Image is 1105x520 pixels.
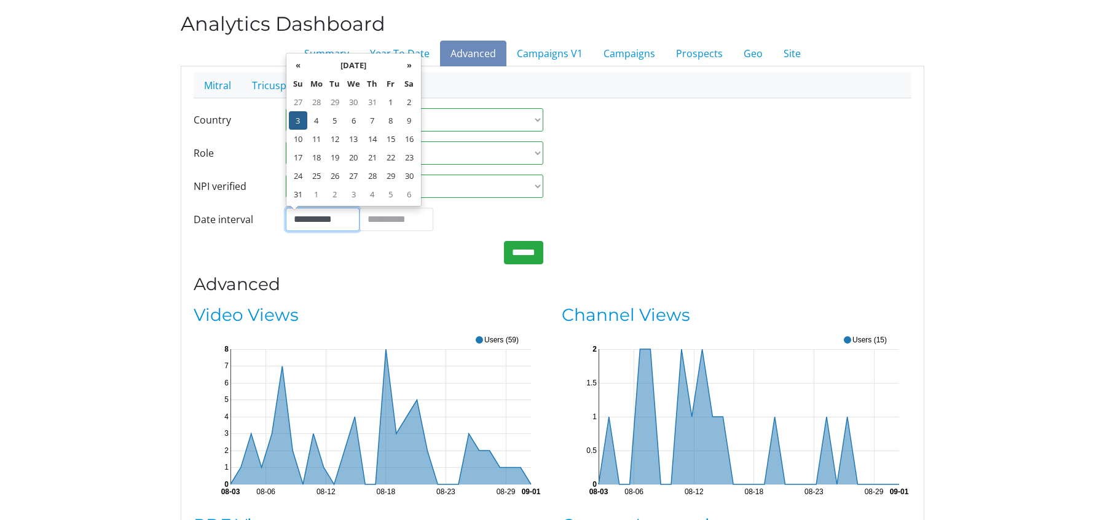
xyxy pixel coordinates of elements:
[852,335,887,344] text: Users (15)
[400,148,419,167] td: 23
[382,93,400,111] td: 1
[289,74,307,93] th: Su
[344,148,363,167] td: 20
[666,41,733,66] a: Prospects
[184,108,277,132] label: Country
[344,167,363,185] td: 27
[382,74,400,93] th: Fr
[326,148,344,167] td: 19
[326,74,344,93] th: Tu
[344,185,363,203] td: 3
[344,93,363,111] td: 30
[363,93,382,111] td: 31
[363,130,382,148] td: 14
[307,148,326,167] td: 18
[307,185,326,203] td: 1
[382,148,400,167] td: 22
[733,41,773,66] a: Geo
[326,130,344,148] td: 12
[382,185,400,203] td: 5
[344,111,363,130] td: 6
[326,111,344,130] td: 5
[289,111,307,130] td: 3
[307,74,326,93] th: Mo
[400,130,419,148] td: 16
[307,111,326,130] td: 4
[400,185,419,203] td: 6
[363,111,382,130] td: 7
[242,73,305,98] a: Tricuspid
[562,304,690,325] a: Channel Views
[294,41,360,66] a: Summary
[400,167,419,185] td: 30
[289,185,307,203] td: 31
[773,41,811,66] a: Site
[382,111,400,130] td: 8
[363,148,382,167] td: 21
[326,93,344,111] td: 29
[184,175,277,198] label: NPI verified
[363,74,382,93] th: Th
[181,12,924,36] h2: Analytics Dashboard
[400,111,419,130] td: 9
[344,74,363,93] th: We
[363,167,382,185] td: 28
[289,148,307,167] td: 17
[440,41,506,66] a: Advanced
[184,208,277,231] label: Date interval
[363,185,382,203] td: 4
[289,167,307,185] td: 24
[326,167,344,185] td: 26
[289,93,307,111] td: 27
[382,167,400,185] td: 29
[484,335,519,344] text: Users (59)
[400,74,419,93] th: Sa
[289,56,307,74] th: «
[400,93,419,111] td: 2
[184,141,277,165] label: Role
[400,56,419,74] th: »
[593,41,666,66] a: Campaigns
[194,304,299,325] a: Video Views
[307,130,326,148] td: 11
[326,185,344,203] td: 2
[344,130,363,148] td: 13
[289,130,307,148] td: 10
[307,167,326,185] td: 25
[360,41,440,66] a: Year To Date
[307,56,400,74] th: [DATE]
[506,41,593,66] a: Campaigns V1
[307,93,326,111] td: 28
[194,73,242,98] a: Mitral
[194,274,911,295] h3: Advanced
[382,130,400,148] td: 15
